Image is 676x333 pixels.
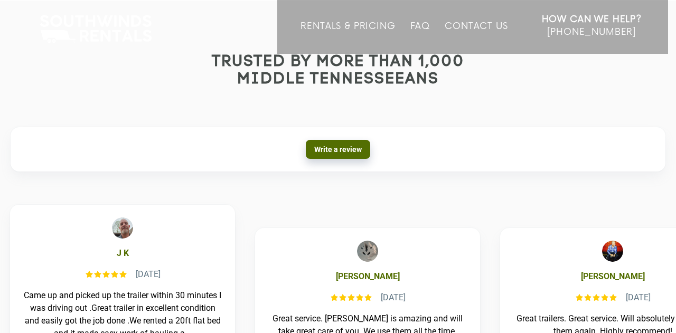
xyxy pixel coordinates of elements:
img: David Diaz [352,241,373,262]
img: Southwinds Rentals Logo [34,13,157,45]
a: Contact Us [445,21,508,54]
a: Write a review [306,140,370,159]
div: [DATE] [130,268,155,281]
a: FAQ [410,21,430,54]
b: [PERSON_NAME] [331,270,395,283]
div: [DATE] [375,291,400,304]
strong: How Can We Help? [542,14,642,25]
a: How Can We Help? [PHONE_NUMBER] [542,13,642,46]
img: J K [107,217,128,239]
div: [DATE] [621,291,645,304]
b: [PERSON_NAME] [576,270,640,283]
b: J K [111,247,124,260]
span: [PHONE_NUMBER] [547,27,636,37]
img: Trey Brown [597,241,618,262]
a: Rentals & Pricing [301,21,395,54]
span: Write a review [314,145,362,154]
